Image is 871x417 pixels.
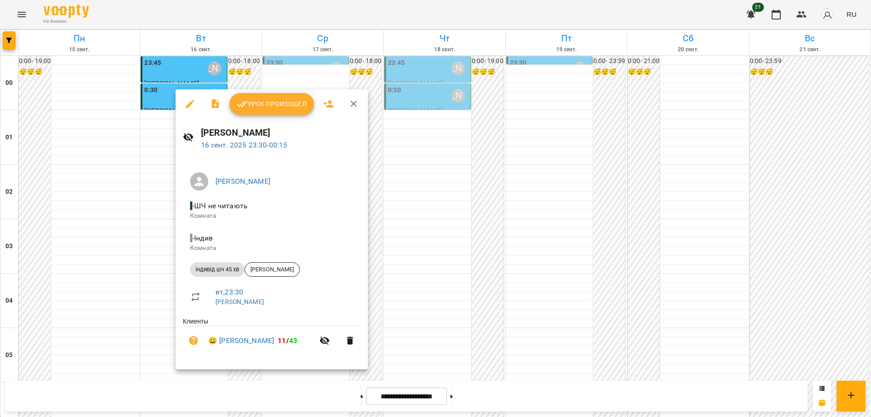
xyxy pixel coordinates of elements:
div: [PERSON_NAME] [245,262,300,277]
span: [PERSON_NAME] [245,265,299,274]
span: 43 [289,336,297,345]
span: Урок произошел [237,98,307,109]
a: вт , 23:30 [215,288,243,296]
a: 16 сент. 2025 23:30-00:15 [201,141,288,149]
a: [PERSON_NAME] [215,298,264,305]
ul: Клиенты [183,317,361,359]
h6: [PERSON_NAME] [201,126,361,140]
a: 😀 [PERSON_NAME] [208,335,274,346]
button: Визит пока не оплачен. Добавить оплату? [183,330,205,352]
button: Урок произошел [230,93,314,115]
b: / [278,336,297,345]
span: - Індив [190,234,215,242]
a: [PERSON_NAME] [215,177,270,186]
span: індивід шч 45 хв [190,265,245,274]
span: - ШЧ не читають [190,201,250,210]
p: Комната [190,211,353,221]
p: Комната [190,244,353,253]
span: 11 [278,336,286,345]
